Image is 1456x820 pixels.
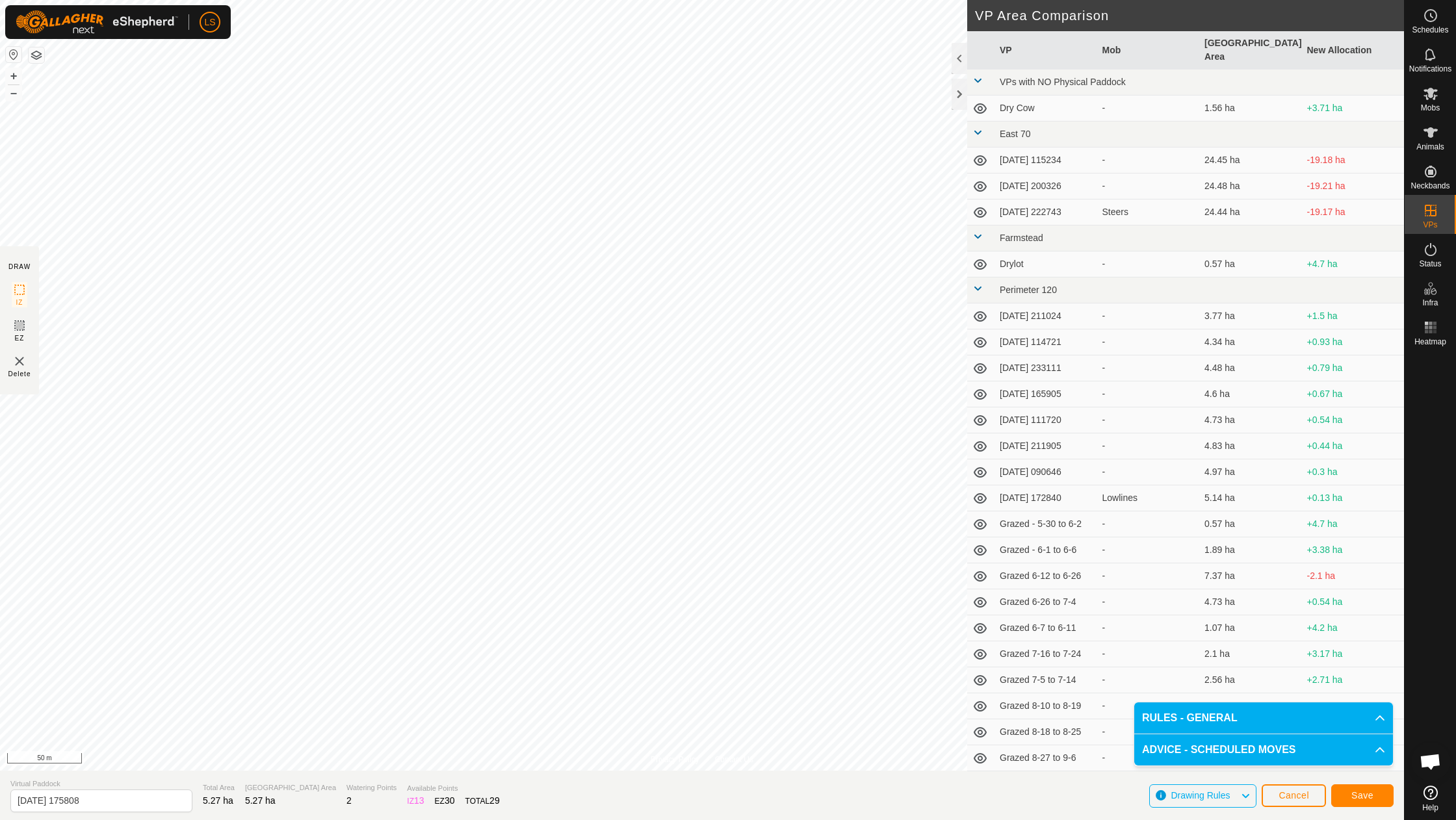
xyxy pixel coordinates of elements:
[1351,790,1373,801] span: Save
[1302,485,1405,511] td: +0.13 ha
[1102,413,1195,427] div: -
[1302,511,1405,537] td: +4.7 ha
[994,303,1097,329] td: [DATE] 211024
[203,795,233,806] span: 5.27 ha
[245,782,336,793] span: [GEOGRAPHIC_DATA] Area
[414,795,424,806] span: 13
[1331,784,1394,807] button: Save
[994,407,1097,433] td: [DATE] 111720
[1302,173,1405,199] td: -19.21 ha
[1199,771,1302,797] td: 3.6 ha
[1302,693,1405,719] td: +0.01 ha
[1102,569,1195,583] div: -
[1199,511,1302,537] td: 0.57 ha
[994,147,1097,173] td: [DATE] 115234
[1302,96,1405,122] td: +3.71 ha
[1302,31,1405,70] th: New Allocation
[994,745,1097,771] td: Grazed 8-27 to 9-6
[1422,804,1438,812] span: Help
[1171,790,1230,801] span: Drawing Rules
[1199,199,1302,225] td: 24.44 ha
[6,68,21,84] button: +
[1199,485,1302,511] td: 5.14 ha
[1423,221,1437,229] span: VPs
[994,719,1097,745] td: Grazed 8-18 to 8-25
[445,795,455,806] span: 30
[407,783,499,794] span: Available Points
[1000,233,1043,243] span: Farmstead
[346,782,396,793] span: Watering Points
[994,485,1097,511] td: [DATE] 172840
[1102,517,1195,531] div: -
[1102,595,1195,609] div: -
[994,667,1097,693] td: Grazed 7-5 to 7-14
[1102,101,1195,115] div: -
[1102,361,1195,375] div: -
[1302,329,1405,355] td: +0.93 ha
[994,641,1097,667] td: Grazed 7-16 to 7-24
[1000,129,1030,139] span: East 70
[994,199,1097,225] td: [DATE] 222743
[994,693,1097,719] td: Grazed 8-10 to 8-19
[346,795,352,806] span: 2
[1199,31,1302,70] th: [GEOGRAPHIC_DATA] Area
[1302,459,1405,485] td: +0.3 ha
[6,85,21,101] button: –
[1102,751,1195,765] div: -
[1102,543,1195,557] div: -
[1102,465,1195,479] div: -
[1199,329,1302,355] td: 4.34 ha
[994,355,1097,381] td: [DATE] 233111
[994,771,1097,797] td: Grazed 8-4 to 8-10
[1102,439,1195,453] div: -
[1097,31,1200,70] th: Mob
[1302,303,1405,329] td: +1.5 ha
[1199,173,1302,199] td: 24.48 ha
[994,537,1097,563] td: Grazed - 6-1 to 6-6
[1199,693,1302,719] td: 5.26 ha
[1102,335,1195,349] div: -
[1199,147,1302,173] td: 24.45 ha
[1409,65,1451,73] span: Notifications
[1142,710,1238,726] span: RULES - GENERAL
[1199,563,1302,589] td: 7.37 ha
[1199,615,1302,641] td: 1.07 ha
[1199,407,1302,433] td: 4.73 ha
[994,381,1097,407] td: [DATE] 165905
[1302,563,1405,589] td: -2.1 ha
[1102,647,1195,661] div: -
[1199,667,1302,693] td: 2.56 ha
[1199,537,1302,563] td: 1.89 ha
[994,433,1097,459] td: [DATE] 211905
[29,47,44,63] button: Map Layers
[204,16,215,29] span: LS
[1102,257,1195,271] div: -
[407,794,424,808] div: IZ
[994,511,1097,537] td: Grazed - 5-30 to 6-2
[651,754,699,765] a: Privacy Policy
[1302,641,1405,667] td: +3.17 ha
[1419,260,1441,268] span: Status
[1102,725,1195,739] div: -
[994,563,1097,589] td: Grazed 6-12 to 6-26
[16,298,23,307] span: IZ
[994,251,1097,277] td: Drylot
[1199,589,1302,615] td: 4.73 ha
[994,31,1097,70] th: VP
[8,369,31,379] span: Delete
[1000,285,1057,295] span: Perimeter 120
[1102,309,1195,323] div: -
[994,589,1097,615] td: Grazed 6-26 to 7-4
[1199,355,1302,381] td: 4.48 ha
[16,10,178,34] img: Gallagher Logo
[1302,355,1405,381] td: +0.79 ha
[465,794,500,808] div: TOTAL
[1134,734,1393,765] p-accordion-header: ADVICE - SCHEDULED MOVES
[1102,153,1195,167] div: -
[15,333,25,343] span: EZ
[994,329,1097,355] td: [DATE] 114721
[12,353,27,369] img: VP
[1302,771,1405,797] td: +1.67 ha
[1199,96,1302,122] td: 1.56 ha
[1199,641,1302,667] td: 2.1 ha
